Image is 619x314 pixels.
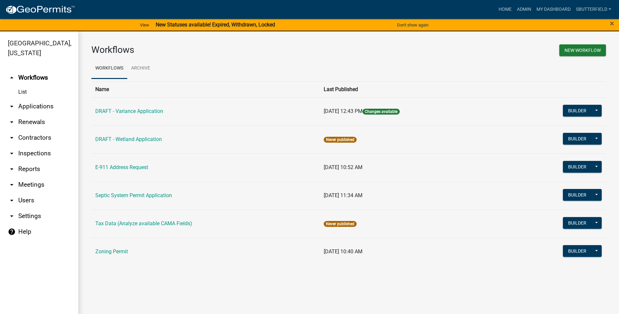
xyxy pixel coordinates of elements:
span: Changes available [363,109,400,115]
a: Home [496,3,514,16]
span: [DATE] 10:40 AM [324,248,363,255]
button: New Workflow [559,44,606,56]
h3: Workflows [91,44,344,55]
a: Sbutterfield [573,3,614,16]
i: arrow_drop_down [8,102,16,110]
span: [DATE] 10:52 AM [324,164,363,170]
button: Builder [563,105,592,117]
span: [DATE] 11:34 AM [324,192,363,198]
i: help [8,228,16,236]
a: Tax Data (Analyze available CAMA Fields) [95,220,192,227]
a: E-911 Address Request [95,164,148,170]
a: My Dashboard [534,3,573,16]
a: Zoning Permit [95,248,128,255]
button: Don't show again [395,20,431,30]
button: Builder [563,189,592,201]
a: Admin [514,3,534,16]
a: DRAFT - Wetland Application [95,136,162,142]
a: View [137,20,152,30]
button: Builder [563,245,592,257]
i: arrow_drop_down [8,196,16,204]
th: Last Published [320,81,503,97]
button: Builder [563,217,592,229]
button: Close [610,20,614,27]
i: arrow_drop_up [8,74,16,82]
span: × [610,19,614,28]
i: arrow_drop_down [8,181,16,189]
span: [DATE] 12:43 PM [324,108,363,114]
button: Builder [563,161,592,173]
span: Never published [324,137,357,143]
button: Builder [563,133,592,145]
i: arrow_drop_down [8,134,16,142]
a: Septic System Permit Application [95,192,172,198]
i: arrow_drop_down [8,118,16,126]
a: DRAFT - Variance Application [95,108,163,114]
i: arrow_drop_down [8,149,16,157]
i: arrow_drop_down [8,212,16,220]
span: Never published [324,221,357,227]
th: Name [91,81,320,97]
a: Archive [127,58,154,79]
strong: New Statuses available! Expired, Withdrawn, Locked [156,22,275,28]
a: Workflows [91,58,127,79]
i: arrow_drop_down [8,165,16,173]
